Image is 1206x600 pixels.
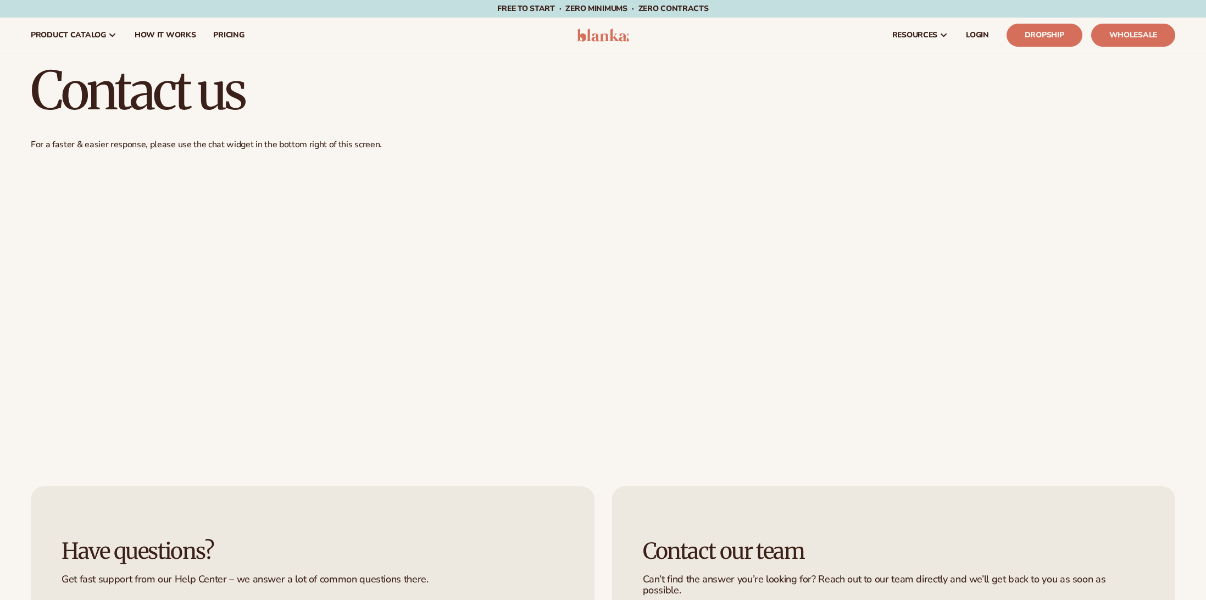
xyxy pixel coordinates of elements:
[643,539,1145,563] h3: Contact our team
[31,159,1175,455] iframe: Contact Us Form
[883,18,957,53] a: resources
[62,539,564,563] h3: Have questions?
[135,31,196,40] span: How It Works
[204,18,253,53] a: pricing
[957,18,998,53] a: LOGIN
[497,3,708,14] span: Free to start · ZERO minimums · ZERO contracts
[31,64,1175,117] h1: Contact us
[1007,24,1082,47] a: Dropship
[31,31,106,40] span: product catalog
[62,574,564,585] p: Get fast support from our Help Center – we answer a lot of common questions there.
[31,139,1175,151] p: For a faster & easier response, please use the chat widget in the bottom right of this screen.
[577,29,629,42] img: logo
[213,31,244,40] span: pricing
[643,574,1145,596] p: Can’t find the answer you’re looking for? Reach out to our team directly and we’ll get back to yo...
[1091,24,1175,47] a: Wholesale
[892,31,937,40] span: resources
[126,18,205,53] a: How It Works
[22,18,126,53] a: product catalog
[966,31,989,40] span: LOGIN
